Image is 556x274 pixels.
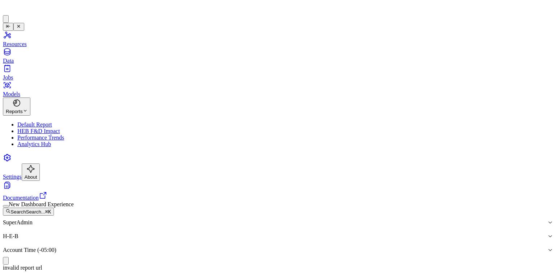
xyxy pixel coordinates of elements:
[45,209,51,215] kbd: K
[45,209,48,215] span: ⌘
[13,23,24,31] button: Toggle Navigation
[17,128,60,134] a: HEB F&D Impact
[3,265,553,271] div: invalid report url
[3,208,54,216] button: SearchSearch...⌘K
[3,64,553,80] a: Jobs
[3,47,553,64] a: Data
[3,201,553,208] div: New Dashboard Experience
[22,163,40,181] button: About
[3,81,553,97] a: Models
[17,121,52,128] a: Default Report
[17,141,51,147] a: Analytics Hub
[3,97,30,115] button: Reports
[26,209,45,215] span: Search...
[3,153,553,180] a: Settings
[3,181,553,201] a: Documentation
[3,23,13,31] button: Toggle Navigation
[3,31,553,47] a: Resources
[10,209,26,215] span: Search
[17,134,64,141] a: Performance Trends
